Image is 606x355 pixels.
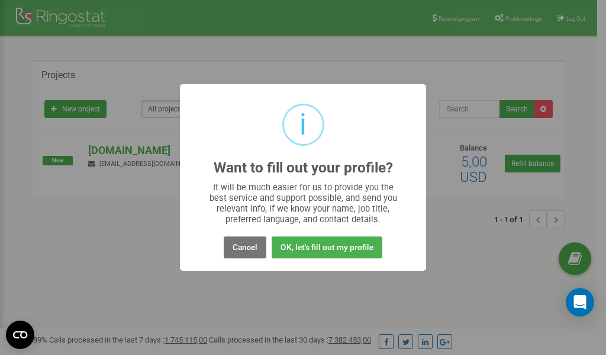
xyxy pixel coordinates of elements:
button: OK, let's fill out my profile [272,236,382,258]
div: It will be much easier for us to provide you the best service and support possible, and send you ... [204,182,403,225]
div: i [299,105,307,144]
button: Cancel [224,236,266,258]
h2: Want to fill out your profile? [214,160,393,176]
button: Open CMP widget [6,321,34,349]
div: Open Intercom Messenger [566,288,594,316]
